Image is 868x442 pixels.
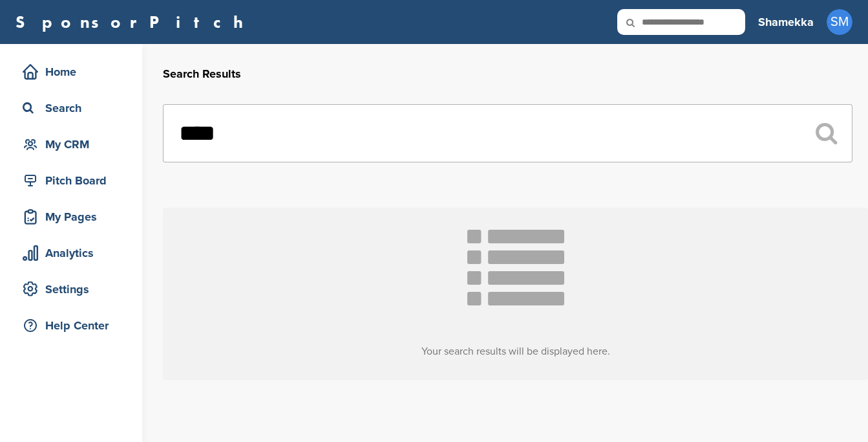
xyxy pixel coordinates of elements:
[13,166,129,195] a: Pitch Board
[19,60,129,83] div: Home
[13,311,129,340] a: Help Center
[16,14,251,30] a: SponsorPitch
[13,238,129,268] a: Analytics
[19,278,129,301] div: Settings
[13,57,129,87] a: Home
[19,169,129,192] div: Pitch Board
[13,274,129,304] a: Settings
[19,241,129,265] div: Analytics
[19,314,129,337] div: Help Center
[19,96,129,120] div: Search
[13,202,129,232] a: My Pages
[13,129,129,159] a: My CRM
[13,93,129,123] a: Search
[827,9,852,35] span: SM
[758,13,814,31] h3: Shamekka
[758,8,814,36] a: Shamekka
[19,133,129,156] div: My CRM
[163,65,852,83] h2: Search Results
[19,205,129,228] div: My Pages
[163,344,868,359] h3: Your search results will be displayed here.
